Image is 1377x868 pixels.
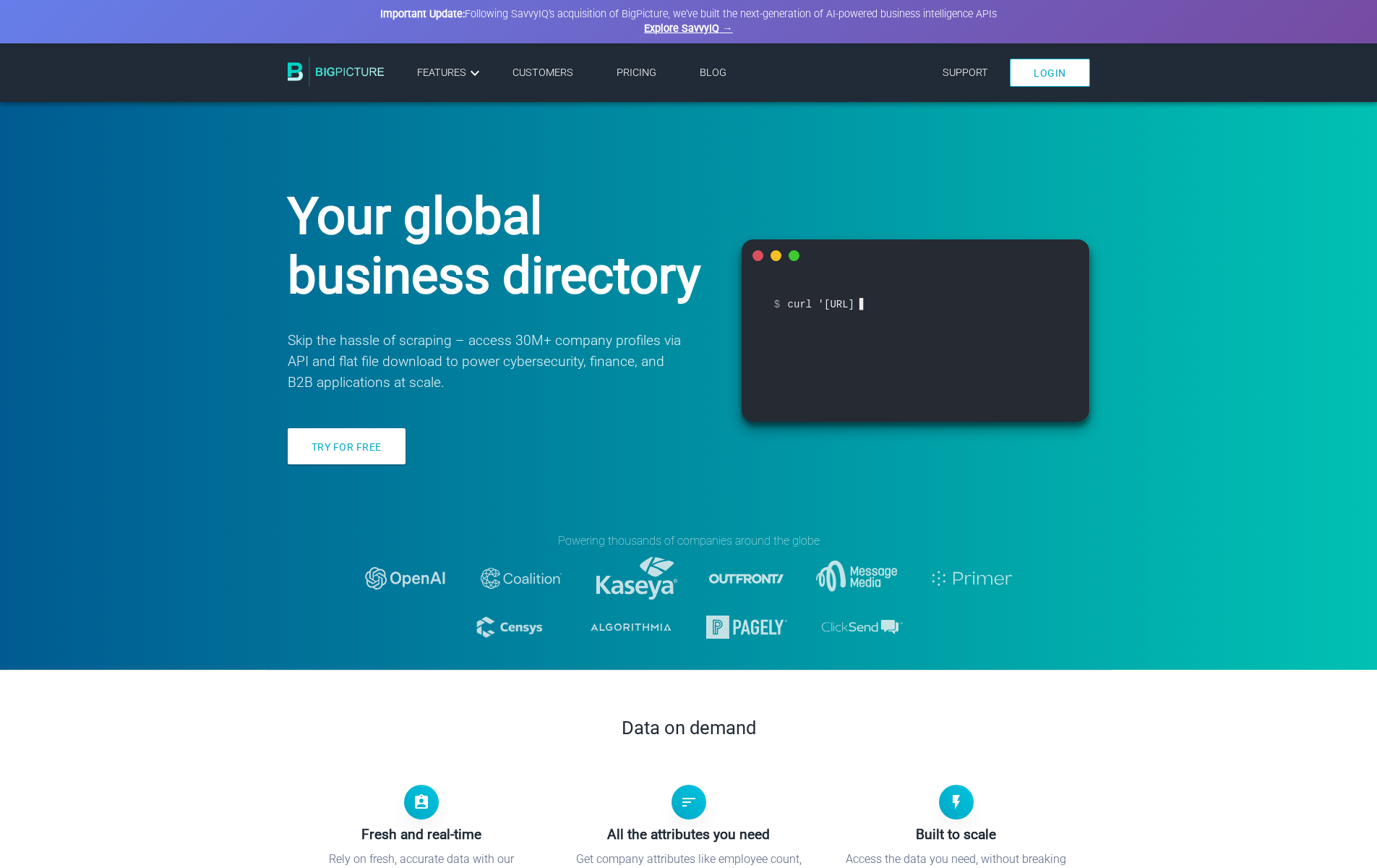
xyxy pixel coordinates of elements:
[288,717,1090,739] h2: Data on demand
[365,567,446,589] img: logo-openai.svg
[305,826,538,843] h3: Fresh and real-time
[932,571,1013,586] img: logo-primer.svg
[706,538,787,619] img: logo-outfront.svg
[822,620,903,634] img: logo-clicksend.svg
[840,826,1073,843] h3: Built to scale
[288,57,385,86] img: BigPicture.io
[572,826,805,843] h3: All the attributes you need
[774,294,1058,315] span: curl '[URL]
[475,613,556,641] img: logo-censys.svg
[481,568,562,589] img: logo-coalition-2.svg
[1010,59,1090,87] a: Login
[591,624,672,631] img: logo-algorithmia.svg
[288,187,705,305] h1: Your global business directory
[288,331,684,393] p: Skip the hassle of scraping – access 30M+ company profiles via API and flat file download to powe...
[288,428,406,464] a: Try for free
[706,616,787,639] img: logo-pagely.svg
[816,561,897,595] img: message-media.svg
[417,64,484,82] a: Features
[596,557,677,600] img: logo-kaseya.svg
